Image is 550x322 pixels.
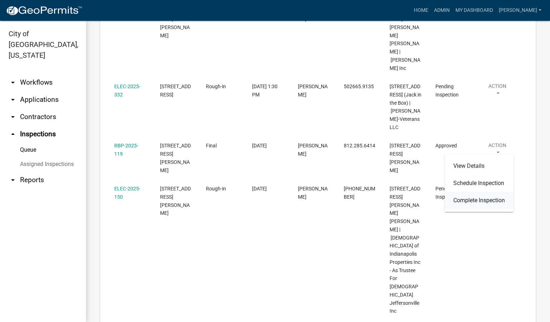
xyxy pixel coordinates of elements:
[114,186,140,200] a: ELEC-2025-150
[445,155,513,212] div: Action
[9,78,17,87] i: arrow_drop_down
[252,82,284,99] div: [DATE] 1:30 PM
[481,142,513,160] button: Action
[206,186,226,191] span: Rough-in
[435,143,457,148] span: Approved
[9,113,17,121] i: arrow_drop_down
[252,142,284,150] div: [DATE]
[9,176,17,184] i: arrow_drop_down
[435,186,459,200] span: Pending Inspection
[160,8,191,38] span: 3519 LAURA DRIVE
[160,84,191,98] span: 1711 Veterans Parkway
[114,84,140,98] a: ELEC-2025-332
[390,186,420,314] span: 321 E. CHESTNUT STREET ST. AUGUSTINE CHURCH | Roman Catholic Archdiocese of Indianapolis Properti...
[431,4,453,17] a: Admin
[445,192,513,209] a: Complete Inspection
[344,84,374,89] span: 502665.9135
[496,4,544,17] a: [PERSON_NAME]
[390,8,420,71] span: 3519 LAURA DRIVE 3519 Laura Drive, LOT 45 | D.R Horton Inc
[298,186,328,200] span: TREY GRANINGER
[445,157,513,175] a: View Details
[411,4,431,17] a: Home
[445,175,513,192] a: Schedule Inspection
[9,130,17,138] i: arrow_drop_up
[206,143,217,148] span: Final
[160,186,191,216] span: 321 E. CHESTNUT STREET
[9,95,17,104] i: arrow_drop_down
[298,143,328,157] span: Mike Kruer
[344,186,375,200] span: 502-639-9131
[390,143,420,173] span: 3519 Laura Drive lot 45 | Lot 42
[206,84,226,89] span: Rough-in
[298,84,328,98] span: Harold Satterly
[160,143,191,173] span: 3519 LAURA DRIVE
[114,143,138,157] a: RBP-2025-119
[344,143,375,148] span: 812.285.6414
[435,84,459,98] span: Pending Inspection
[252,185,284,193] div: [DATE]
[390,84,421,130] span: 1711 Veterans Parkway 1711 veterans Parkway (Jack in the Box) | Sprigler-Veterans LLC
[481,82,513,100] button: Action
[453,4,496,17] a: My Dashboard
